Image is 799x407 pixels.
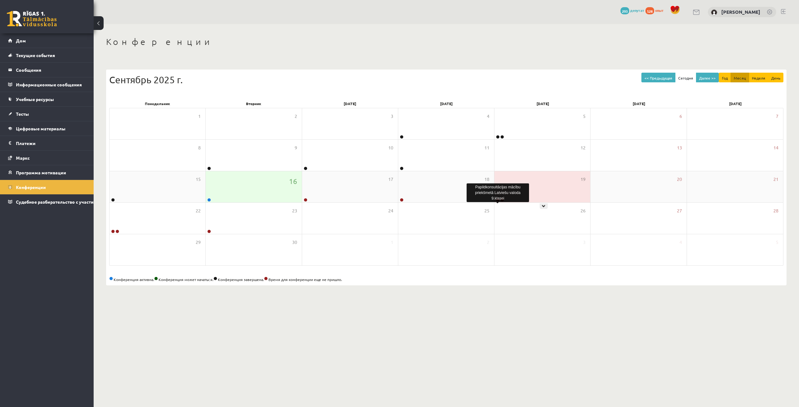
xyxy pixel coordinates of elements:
[16,170,66,175] font: Программа мотивации
[295,113,297,119] font: 2
[752,75,765,80] font: Неделя
[467,183,529,202] div: Papildkonsultācijas mācību priekšmetā Latviešu valoda 9.klasei
[218,277,264,282] font: Конференция завершена.
[776,239,778,245] font: 5
[696,73,719,83] button: Далее >>
[8,121,86,136] a: Цифровые материалы
[16,82,82,87] font: Информационные сообщения
[731,73,749,83] button: Месяц
[16,52,55,58] font: Текущие события
[721,9,760,15] a: [PERSON_NAME]
[729,101,742,106] font: [DATE]
[487,239,489,245] font: 2
[8,63,86,77] a: Сообщения
[641,73,675,83] button: << Предыдущая
[106,36,213,47] font: Конференции
[620,8,645,13] a: 293 депутат
[388,208,393,213] font: 24
[196,208,201,213] font: 22
[8,195,86,209] a: Судебное разбирательство с участием [PERSON_NAME]
[8,48,86,62] a: Текущие события
[16,140,36,146] font: Платежи
[8,180,86,194] a: Конференции
[581,208,586,213] font: 26
[583,113,586,119] font: 5
[196,176,201,182] font: 15
[773,176,778,182] font: 21
[675,73,696,83] button: Сегодня
[8,33,86,48] a: Дом
[630,8,645,13] font: депутат
[246,101,261,106] font: Вторник
[655,8,664,13] font: опыт
[198,145,201,150] font: 8
[8,107,86,121] a: Тесты
[292,208,297,213] font: 23
[8,151,86,165] a: Маркс
[537,101,549,106] font: [DATE]
[581,145,586,150] font: 12
[159,277,213,282] font: Конференция может начаться.
[633,101,645,106] font: [DATE]
[295,145,297,150] font: 9
[16,184,46,190] font: Конференции
[622,9,628,14] font: 293
[677,208,682,213] font: 27
[388,145,393,150] font: 10
[771,75,780,80] font: День
[776,113,778,119] font: 7
[487,113,489,119] font: 4
[773,145,778,150] font: 14
[16,155,30,161] font: Маркс
[645,75,672,80] font: << Предыдущая
[677,176,682,182] font: 20
[8,92,86,106] a: Учебные ресурсы
[773,208,778,213] font: 28
[484,145,489,150] font: 11
[719,73,731,83] button: Год
[679,113,682,119] font: 6
[198,113,201,119] font: 1
[699,75,716,80] font: Далее >>
[734,75,746,80] font: Месяц
[16,67,41,73] font: Сообщения
[8,165,86,180] a: Программа мотивации
[722,75,728,80] font: Год
[391,239,393,245] font: 1
[7,11,57,27] a: Рижская 1-я средняя школа заочного обучения
[344,101,356,106] font: [DATE]
[647,9,653,14] font: 528
[484,208,489,213] font: 25
[440,101,453,106] font: [DATE]
[391,113,393,119] font: 3
[645,8,667,13] a: 528 опыт
[388,176,393,182] font: 17
[16,126,66,131] font: Цифровые материалы
[268,277,342,282] font: Время для конференции еще не пришло.
[749,73,768,83] button: Неделя
[8,77,86,92] a: Информационные сообщения
[768,73,783,83] button: День
[109,74,183,85] font: Сентябрь 2025 г.
[145,101,170,106] font: Понедельник
[8,136,86,150] a: Платежи
[114,277,154,282] font: Конференция активна.
[677,145,682,150] font: 13
[484,176,489,182] font: 18
[581,176,586,182] font: 19
[583,239,586,245] font: 3
[16,96,54,102] font: Учебные ресурсы
[679,239,682,245] font: 4
[678,75,693,80] font: Сегодня
[711,9,717,16] img: Алекс Козловский
[16,111,29,117] font: Тесты
[292,239,297,245] font: 30
[196,239,201,245] font: 29
[16,38,26,43] font: Дом
[16,199,136,205] font: Судебное разбирательство с участием [PERSON_NAME]
[289,177,297,186] font: 16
